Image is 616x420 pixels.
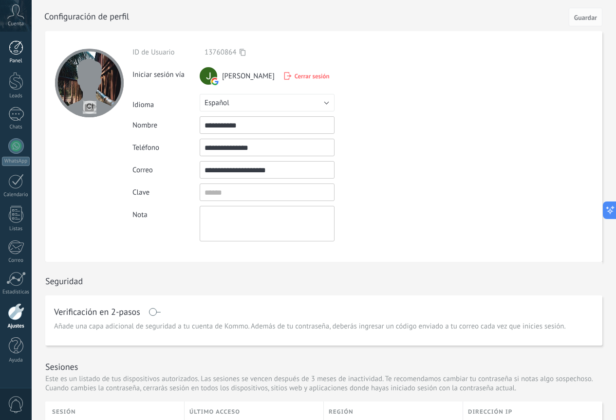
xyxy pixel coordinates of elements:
[45,361,78,372] h1: Sesiones
[132,188,200,197] div: Clave
[132,121,200,130] div: Nombre
[54,322,566,331] span: Añade una capa adicional de seguridad a tu cuenta de Kommo. Además de tu contraseña, deberás ingr...
[132,165,200,175] div: Correo
[2,93,30,99] div: Leads
[2,289,30,295] div: Estadísticas
[2,157,30,166] div: WhatsApp
[222,72,275,81] span: [PERSON_NAME]
[54,308,140,316] h1: Verificación en 2-pasos
[295,72,330,80] span: Cerrar sesión
[8,21,24,27] span: Cuenta
[132,206,200,219] div: Nota
[2,192,30,198] div: Calendario
[200,94,335,111] button: Español
[2,257,30,264] div: Correo
[2,323,30,329] div: Ajustes
[132,66,200,79] div: Iniciar sesión vía
[132,48,200,57] div: ID de Usuario
[569,8,602,26] button: Guardar
[45,275,83,287] h1: Seguridad
[2,124,30,130] div: Chats
[205,48,236,57] span: 13760864
[45,374,602,393] p: Este es un listado de tus dispositivos autorizados. Las sesiones se vencen después de 3 meses de ...
[2,58,30,64] div: Panel
[132,96,200,110] div: Idioma
[2,226,30,232] div: Listas
[205,98,229,108] span: Español
[132,143,200,152] div: Teléfono
[2,357,30,364] div: Ayuda
[574,14,597,21] span: Guardar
